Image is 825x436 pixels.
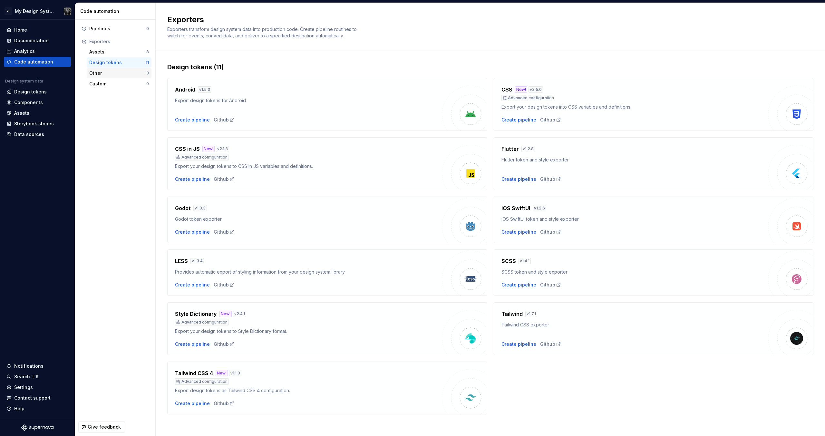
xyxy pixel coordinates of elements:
[521,146,535,152] div: v 1.2.8
[5,79,43,84] div: Design system data
[79,24,151,34] button: Pipelines0
[214,176,235,182] a: Github
[540,341,561,347] a: Github
[501,176,536,182] div: Create pipeline
[540,229,561,235] a: Github
[14,131,44,138] div: Data sources
[501,216,769,222] div: iOS SwiftUI token and style exporter
[214,229,235,235] a: Github
[64,7,72,15] img: Jake Carter
[89,38,149,45] div: Exporters
[4,46,71,56] a: Analytics
[89,49,146,55] div: Assets
[89,25,146,32] div: Pipelines
[89,70,146,76] div: Other
[501,229,536,235] button: Create pipeline
[501,322,769,328] div: Tailwind CSS exporter
[175,378,229,385] div: Advanced configuration
[5,7,12,15] div: PF
[501,282,536,288] button: Create pipeline
[501,269,769,275] div: SCSS token and style exporter
[21,424,53,431] svg: Supernova Logo
[87,47,151,57] button: Assets8
[219,311,232,317] div: New!
[4,35,71,46] a: Documentation
[214,341,235,347] a: Github
[78,421,125,433] button: Give feedback
[14,99,43,106] div: Components
[501,145,519,153] h4: Flutter
[175,282,210,288] div: Create pipeline
[501,86,512,93] h4: CSS
[146,60,149,65] div: 11
[87,57,151,68] button: Design tokens11
[540,176,561,182] a: Github
[540,282,561,288] a: Github
[198,86,211,93] div: v 1.5.3
[214,282,235,288] div: Github
[175,204,191,212] h4: Godot
[175,310,217,318] h4: Style Dictionary
[175,97,442,104] div: Export design tokens for Android
[146,81,149,86] div: 0
[175,341,210,347] button: Create pipeline
[175,176,210,182] div: Create pipeline
[175,145,200,153] h4: CSS in JS
[4,108,71,118] a: Assets
[193,205,207,211] div: v 1.0.3
[202,146,215,152] div: New!
[1,4,73,18] button: PFMy Design SystemJake Carter
[167,63,813,72] div: Design tokens (11)
[14,48,35,54] div: Analytics
[146,49,149,54] div: 8
[515,86,527,93] div: New!
[89,59,146,66] div: Design tokens
[4,97,71,108] a: Components
[4,87,71,97] a: Design tokens
[87,68,151,78] button: Other3
[214,117,235,123] a: Github
[501,157,769,163] div: Flutter token and style exporter
[533,205,546,211] div: v 1.2.6
[501,117,536,123] button: Create pipeline
[175,229,210,235] button: Create pipeline
[519,258,531,264] div: v 1.4.1
[4,382,71,392] a: Settings
[233,311,246,317] div: v 2.4.1
[14,27,27,33] div: Home
[501,310,523,318] h4: Tailwind
[14,89,47,95] div: Design tokens
[14,37,49,44] div: Documentation
[214,400,235,407] a: Github
[87,79,151,89] button: Custom0
[167,26,358,38] span: Exporters transform design system data into production code. Create pipeline routines to watch fo...
[4,393,71,403] button: Contact support
[175,319,229,325] div: Advanced configuration
[175,257,188,265] h4: LESS
[4,119,71,129] a: Storybook stories
[216,146,229,152] div: v 2.1.3
[4,372,71,382] button: Search ⌘K
[4,403,71,414] button: Help
[4,57,71,67] a: Code automation
[216,370,228,376] div: New!
[501,341,536,347] div: Create pipeline
[175,86,195,93] h4: Android
[175,328,442,334] div: Export your design tokens to Style Dictionary format.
